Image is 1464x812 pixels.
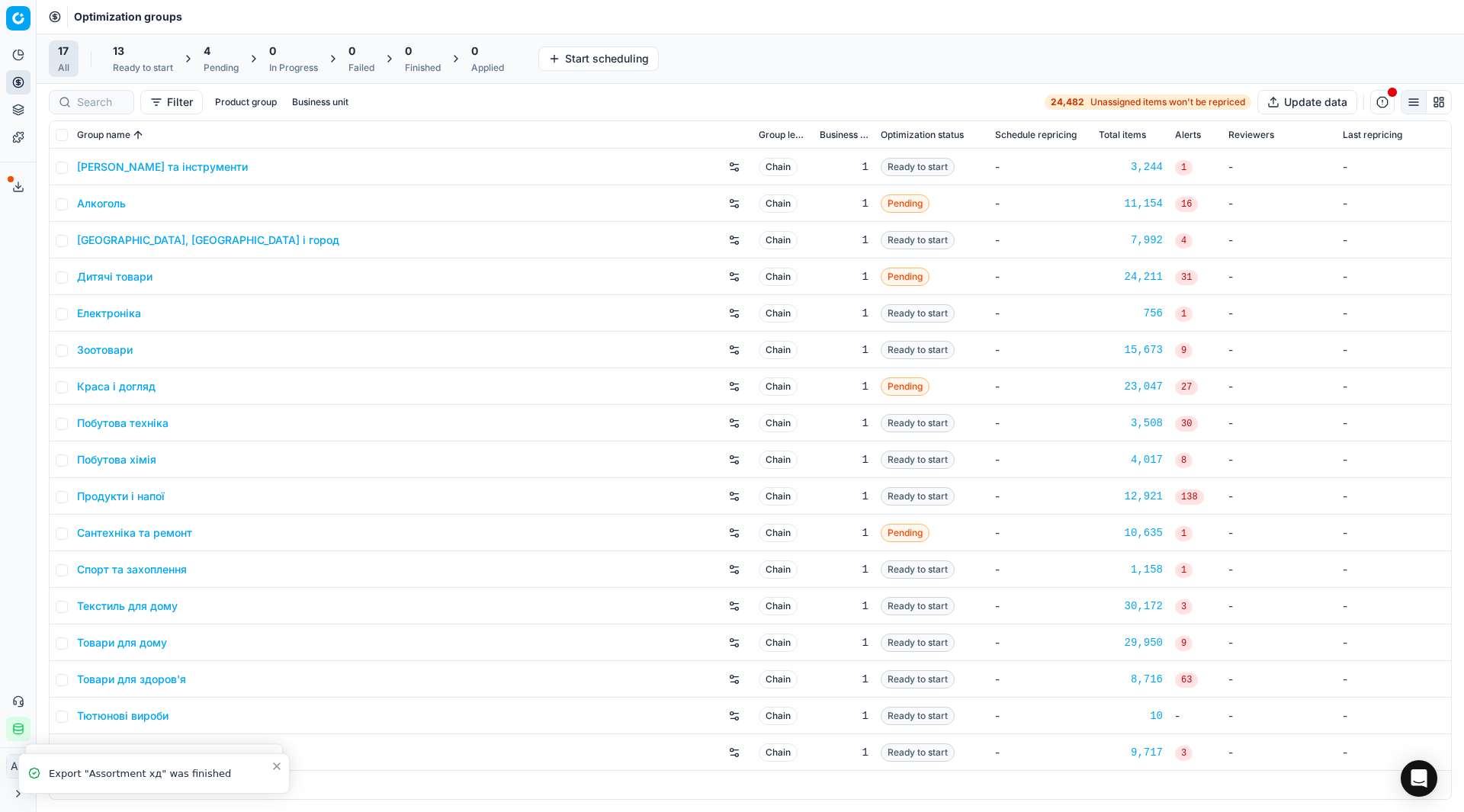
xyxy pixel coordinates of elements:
a: Товари для здоров'я [77,672,186,687]
span: 0 [269,43,276,59]
span: 17 [58,43,69,59]
a: Краса і догляд [77,379,156,394]
strong: 24,482 [1051,96,1084,108]
a: 23,047 [1099,379,1163,394]
span: Chain [759,670,798,688]
span: Chain [759,743,798,762]
td: - [1222,478,1337,515]
td: - [1337,332,1451,368]
td: - [1169,698,1222,734]
td: - [1222,295,1337,332]
a: 10 [1099,708,1163,724]
button: Update data [1257,90,1357,114]
span: 9 [1175,636,1193,651]
td: - [989,405,1093,441]
div: Pending [204,62,239,74]
span: Reviewers [1228,129,1274,141]
span: Chain [759,524,798,542]
div: Applied [471,62,504,74]
a: 9,717 [1099,745,1163,760]
span: Pending [881,524,929,542]
td: - [989,734,1093,771]
td: - [1222,551,1337,588]
span: Optimization groups [74,9,182,24]
span: Ready to start [881,670,955,688]
div: 1 [820,489,868,504]
nav: breadcrumb [74,9,182,24]
a: 3,508 [1099,416,1163,431]
div: 3,244 [1099,159,1163,175]
td: - [1222,698,1337,734]
button: АП [6,754,30,778]
span: Ready to start [881,597,955,615]
td: - [1222,405,1337,441]
div: 1 [820,269,868,284]
td: - [1337,515,1451,551]
div: 4,017 [1099,452,1163,467]
span: Ready to start [881,341,955,359]
a: Спорт та захоплення [77,562,187,577]
div: 756 [1099,306,1163,321]
span: Pending [881,377,929,396]
div: 1 [820,379,868,394]
div: 1 [820,745,868,760]
td: - [1337,405,1451,441]
span: Ready to start [881,231,955,249]
span: 13 [113,43,124,59]
button: Product group [209,93,283,111]
div: Failed [348,62,374,74]
a: Дитячі товари [77,269,152,284]
a: Алкоголь [77,196,126,211]
td: - [1337,734,1451,771]
span: Chain [759,304,798,323]
td: - [1337,551,1451,588]
span: Alerts [1175,129,1201,141]
div: 1 [820,599,868,614]
input: Search [77,95,124,110]
button: Filter [140,90,203,114]
td: - [989,222,1093,258]
div: 7,992 [1099,233,1163,248]
a: 24,211 [1099,269,1163,284]
td: - [989,661,1093,698]
td: - [1337,661,1451,698]
td: - [1337,698,1451,734]
a: 29,950 [1099,635,1163,650]
span: 1 [1175,563,1193,578]
span: Ready to start [881,304,955,323]
a: Тютюнові вироби [77,708,169,724]
td: - [1337,258,1451,295]
div: 1 [820,342,868,358]
td: - [1222,258,1337,295]
span: Chain [759,707,798,725]
td: - [989,295,1093,332]
span: 4 [204,43,210,59]
td: - [1222,734,1337,771]
span: 16 [1175,197,1198,212]
span: 1 [1175,526,1193,541]
td: - [1337,185,1451,222]
td: - [1337,441,1451,478]
div: In Progress [269,62,318,74]
td: - [989,332,1093,368]
div: 1 [820,452,868,467]
div: Open Intercom Messenger [1401,760,1437,797]
span: Pending [881,194,929,213]
td: - [989,149,1093,185]
div: Finished [405,62,441,74]
div: 8,716 [1099,672,1163,687]
span: 27 [1175,380,1198,395]
span: Chain [759,597,798,615]
span: Chain [759,158,798,176]
span: 1 [1175,307,1193,322]
button: Sorted by Group name ascending [130,127,146,143]
a: 30,172 [1099,599,1163,614]
span: Ready to start [881,743,955,762]
a: [PERSON_NAME] та інструменти [77,159,248,175]
div: 1 [820,416,868,431]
